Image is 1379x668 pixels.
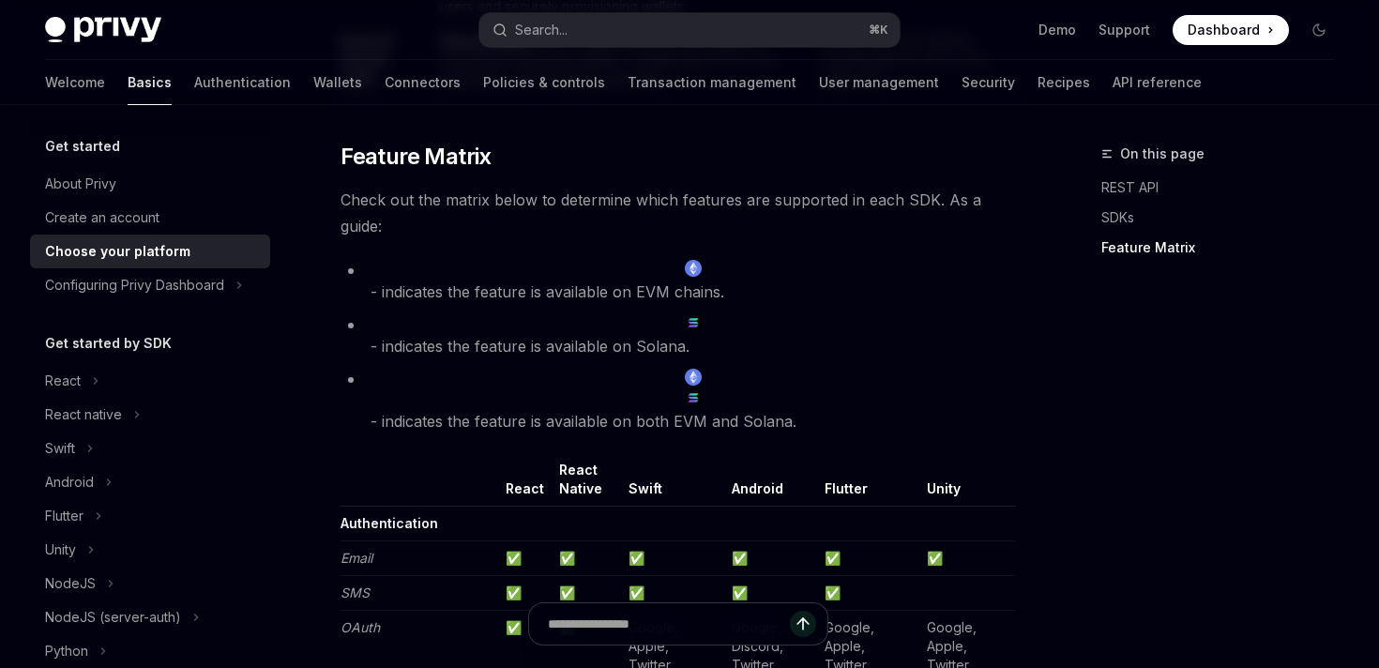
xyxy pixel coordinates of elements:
h5: Get started [45,135,120,158]
button: Toggle Flutter section [30,499,270,533]
img: solana.png [685,389,702,406]
a: REST API [1101,173,1349,203]
a: Policies & controls [483,60,605,105]
a: SDKs [1101,203,1349,233]
div: Unity [45,539,76,561]
td: ✅ [621,575,724,610]
a: Security [962,60,1015,105]
th: React Native [552,461,621,507]
th: Unity [919,461,1015,507]
a: Choose your platform [30,235,270,268]
td: ✅ [498,575,552,610]
div: Choose your platform [45,240,190,263]
em: Email [341,550,372,566]
td: ✅ [552,540,621,575]
li: - indicates the feature is available on EVM chains. [341,258,1015,305]
div: Swift [45,437,75,460]
li: - indicates the feature is available on Solana. [341,312,1015,359]
a: Feature Matrix [1101,233,1349,263]
div: About Privy [45,173,116,195]
em: SMS [341,584,370,600]
td: ✅ [621,540,724,575]
input: Ask a question... [548,603,790,645]
a: Connectors [385,60,461,105]
img: solana.png [685,314,702,331]
th: Swift [621,461,724,507]
button: Toggle React native section [30,398,270,432]
td: ✅ [919,540,1015,575]
th: React [498,461,552,507]
a: Recipes [1038,60,1090,105]
td: ✅ [498,540,552,575]
a: User management [819,60,939,105]
div: Flutter [45,505,83,527]
span: Feature Matrix [341,142,492,172]
a: Support [1099,21,1150,39]
td: ✅ [724,575,817,610]
span: ⌘ K [869,23,888,38]
td: ✅ [817,540,920,575]
h5: Get started by SDK [45,332,172,355]
button: Toggle NodeJS (server-auth) section [30,600,270,634]
span: Check out the matrix below to determine which features are supported in each SDK. As a guide: [341,187,1015,239]
span: On this page [1120,143,1205,165]
div: React native [45,403,122,426]
button: Toggle Swift section [30,432,270,465]
div: NodeJS (server-auth) [45,606,181,629]
a: API reference [1113,60,1202,105]
img: ethereum.png [685,369,702,386]
a: Welcome [45,60,105,105]
th: Flutter [817,461,920,507]
a: Basics [128,60,172,105]
button: Open search [479,13,899,47]
div: Configuring Privy Dashboard [45,274,224,296]
div: NodeJS [45,572,96,595]
span: Dashboard [1188,21,1260,39]
button: Toggle NodeJS section [30,567,270,600]
a: Demo [1038,21,1076,39]
button: Toggle Unity section [30,533,270,567]
strong: Authentication [341,515,438,531]
img: ethereum.png [685,260,702,277]
th: Android [724,461,817,507]
div: Search... [515,19,568,41]
a: Transaction management [628,60,796,105]
div: Create an account [45,206,159,229]
div: Android [45,471,94,493]
button: Toggle dark mode [1304,15,1334,45]
li: - indicates the feature is available on both EVM and Solana. [341,367,1015,434]
div: React [45,370,81,392]
img: dark logo [45,17,161,43]
td: ✅ [724,540,817,575]
td: ✅ [552,575,621,610]
a: Authentication [194,60,291,105]
button: Toggle Python section [30,634,270,668]
button: Send message [790,611,816,637]
button: Toggle Android section [30,465,270,499]
a: Dashboard [1173,15,1289,45]
button: Toggle React section [30,364,270,398]
a: Create an account [30,201,270,235]
a: About Privy [30,167,270,201]
div: Python [45,640,88,662]
a: Wallets [313,60,362,105]
td: ✅ [817,575,920,610]
button: Toggle Configuring Privy Dashboard section [30,268,270,302]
